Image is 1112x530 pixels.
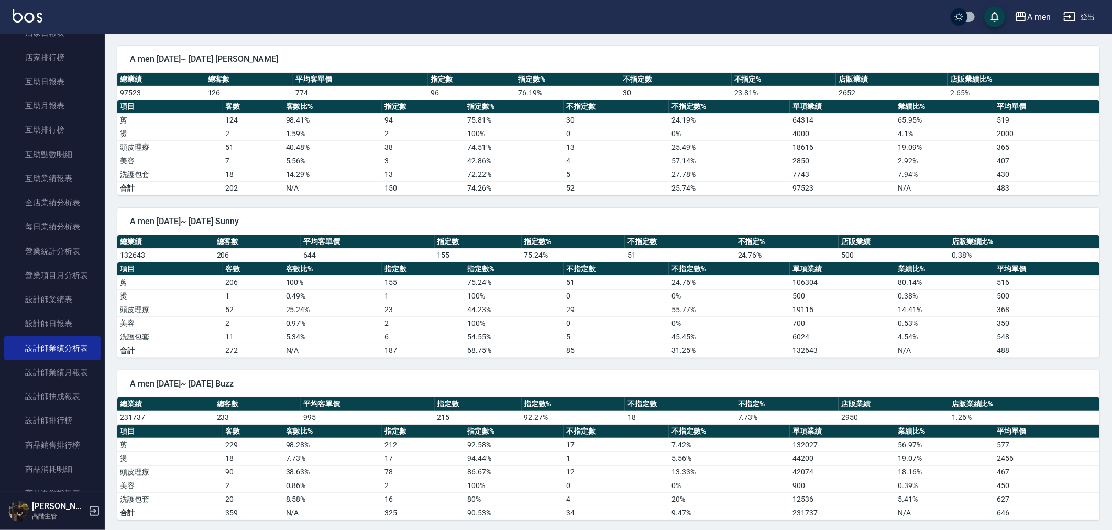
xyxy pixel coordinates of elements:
[465,316,564,330] td: 100 %
[836,73,948,86] th: 店販業績
[669,168,790,181] td: 27.78 %
[669,181,790,195] td: 25.74%
[994,262,1099,276] th: 平均單價
[669,127,790,140] td: 0 %
[895,289,994,303] td: 0.38 %
[669,100,790,114] th: 不指定數%
[895,465,994,479] td: 18.16 %
[735,397,839,411] th: 不指定%
[515,86,620,100] td: 76.19 %
[223,127,283,140] td: 2
[564,316,669,330] td: 0
[895,506,994,520] td: N/A
[790,168,895,181] td: 7743
[564,154,669,168] td: 4
[625,411,735,424] td: 18
[465,127,564,140] td: 100 %
[895,425,994,438] th: 業績比%
[223,140,283,154] td: 51
[669,344,790,357] td: 31.25%
[4,118,101,142] a: 互助排行榜
[1027,10,1051,24] div: A men
[790,438,895,451] td: 132027
[382,303,465,316] td: 23
[382,492,465,506] td: 16
[117,316,223,330] td: 美容
[994,438,1099,451] td: 577
[1059,7,1099,27] button: 登出
[117,506,223,520] td: 合計
[223,262,283,276] th: 客數
[283,438,382,451] td: 98.28 %
[117,181,223,195] td: 合計
[117,262,223,276] th: 項目
[949,411,1099,424] td: 1.26 %
[994,100,1099,114] th: 平均單價
[205,73,293,86] th: 總客數
[382,154,465,168] td: 3
[564,344,669,357] td: 85
[465,113,564,127] td: 75.81 %
[836,86,948,100] td: 2652
[790,289,895,303] td: 500
[895,140,994,154] td: 19.09 %
[994,289,1099,303] td: 500
[465,303,564,316] td: 44.23 %
[382,479,465,492] td: 2
[117,492,223,506] td: 洗護包套
[790,492,895,506] td: 12536
[283,262,382,276] th: 客數比%
[283,113,382,127] td: 98.41 %
[465,275,564,289] td: 75.24 %
[465,479,564,492] td: 100 %
[117,425,223,438] th: 項目
[790,506,895,520] td: 231737
[117,330,223,344] td: 洗護包套
[735,248,839,262] td: 24.76 %
[4,408,101,433] a: 設計師排行榜
[4,70,101,94] a: 互助日報表
[130,379,1087,389] span: A men [DATE]~ [DATE] Buzz
[669,275,790,289] td: 24.76 %
[223,479,283,492] td: 2
[4,288,101,312] a: 設計師業績表
[465,262,564,276] th: 指定數%
[214,397,301,411] th: 總客數
[625,248,735,262] td: 51
[117,397,214,411] th: 總業績
[669,303,790,316] td: 55.77 %
[895,330,994,344] td: 4.54 %
[283,140,382,154] td: 40.48 %
[522,235,625,249] th: 指定數%
[949,248,1099,262] td: 0.38 %
[382,275,465,289] td: 155
[994,154,1099,168] td: 407
[620,73,732,86] th: 不指定數
[895,168,994,181] td: 7.94 %
[382,451,465,465] td: 17
[994,492,1099,506] td: 627
[4,336,101,360] a: 設計師業績分析表
[435,411,522,424] td: 215
[522,248,625,262] td: 75.24 %
[839,248,949,262] td: 500
[669,154,790,168] td: 57.14 %
[117,235,1099,262] table: a dense table
[4,384,101,408] a: 設計師抽成報表
[895,181,994,195] td: N/A
[283,506,382,520] td: N/A
[223,303,283,316] td: 52
[301,411,434,424] td: 995
[790,425,895,438] th: 單項業績
[301,397,434,411] th: 平均客單價
[994,451,1099,465] td: 2456
[130,54,1087,64] span: A men [DATE]~ [DATE] [PERSON_NAME]
[669,262,790,276] th: 不指定數%
[669,425,790,438] th: 不指定數%
[283,289,382,303] td: 0.49 %
[283,275,382,289] td: 100 %
[564,506,669,520] td: 34
[564,479,669,492] td: 0
[223,181,283,195] td: 202
[669,316,790,330] td: 0 %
